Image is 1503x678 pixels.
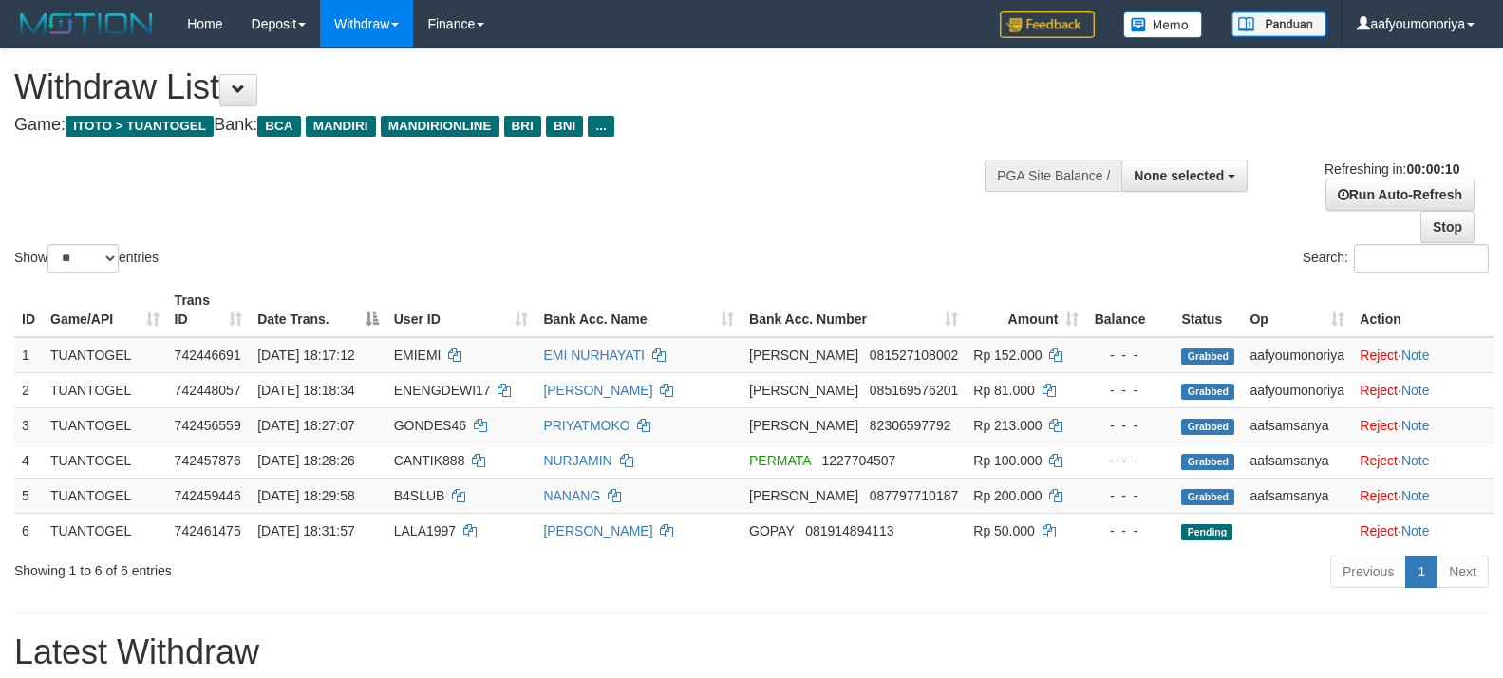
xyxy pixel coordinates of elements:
[749,488,858,503] span: [PERSON_NAME]
[1086,283,1174,337] th: Balance
[175,383,241,398] span: 742448057
[14,244,159,273] label: Show entries
[1174,283,1242,337] th: Status
[1094,346,1166,365] div: - - -
[1401,383,1430,398] a: Note
[749,418,858,433] span: [PERSON_NAME]
[1401,453,1430,468] a: Note
[257,418,354,433] span: [DATE] 18:27:07
[543,523,652,538] a: [PERSON_NAME]
[1405,556,1437,588] a: 1
[1242,407,1352,443] td: aafsamsanya
[14,407,43,443] td: 3
[14,68,983,106] h1: Withdraw List
[749,348,858,363] span: [PERSON_NAME]
[257,348,354,363] span: [DATE] 18:17:12
[1352,443,1494,478] td: ·
[1134,168,1224,183] span: None selected
[386,283,536,337] th: User ID: activate to sort column ascending
[1094,381,1166,400] div: - - -
[1181,348,1234,365] span: Grabbed
[1352,283,1494,337] th: Action
[973,348,1042,363] span: Rp 152.000
[14,513,43,548] td: 6
[1231,11,1326,37] img: panduan.png
[543,418,629,433] a: PRIYATMOKO
[973,453,1042,468] span: Rp 100.000
[1094,416,1166,435] div: - - -
[1181,384,1234,400] span: Grabbed
[43,513,167,548] td: TUANTOGEL
[394,348,442,363] span: EMIEMI
[1360,418,1398,433] a: Reject
[973,488,1042,503] span: Rp 200.000
[1094,451,1166,470] div: - - -
[1360,488,1398,503] a: Reject
[749,523,794,538] span: GOPAY
[14,116,983,135] h4: Game: Bank:
[543,488,600,503] a: NANANG
[1360,453,1398,468] a: Reject
[805,523,893,538] span: Copy 081914894113 to clipboard
[394,453,465,468] span: CANTIK888
[504,116,541,137] span: BRI
[1360,523,1398,538] a: Reject
[1000,11,1095,38] img: Feedback.jpg
[1121,160,1248,192] button: None selected
[749,383,858,398] span: [PERSON_NAME]
[47,244,119,273] select: Showentries
[588,116,613,137] span: ...
[14,554,612,580] div: Showing 1 to 6 of 6 entries
[1406,161,1459,177] strong: 00:00:10
[394,488,445,503] span: B4SLUB
[43,478,167,513] td: TUANTOGEL
[1360,348,1398,363] a: Reject
[257,523,354,538] span: [DATE] 18:31:57
[1123,11,1203,38] img: Button%20Memo.svg
[14,372,43,407] td: 2
[250,283,386,337] th: Date Trans.: activate to sort column descending
[870,383,958,398] span: Copy 085169576201 to clipboard
[1242,372,1352,407] td: aafyoumonoriya
[167,283,251,337] th: Trans ID: activate to sort column ascending
[742,283,966,337] th: Bank Acc. Number: activate to sort column ascending
[257,383,354,398] span: [DATE] 18:18:34
[1325,179,1475,211] a: Run Auto-Refresh
[14,443,43,478] td: 4
[1181,524,1232,540] span: Pending
[1303,244,1489,273] label: Search:
[543,453,611,468] a: NURJAMIN
[543,383,652,398] a: [PERSON_NAME]
[14,337,43,373] td: 1
[973,418,1042,433] span: Rp 213.000
[43,372,167,407] td: TUANTOGEL
[175,418,241,433] span: 742456559
[1401,418,1430,433] a: Note
[66,116,214,137] span: ITOTO > TUANTOGEL
[14,283,43,337] th: ID
[822,453,896,468] span: Copy 1227704507 to clipboard
[381,116,499,137] span: MANDIRIONLINE
[1094,486,1166,505] div: - - -
[394,523,456,538] span: LALA1997
[985,160,1121,192] div: PGA Site Balance /
[1242,443,1352,478] td: aafsamsanya
[43,443,167,478] td: TUANTOGEL
[1401,523,1430,538] a: Note
[973,523,1035,538] span: Rp 50.000
[257,488,354,503] span: [DATE] 18:29:58
[870,488,958,503] span: Copy 087797710187 to clipboard
[14,9,159,38] img: MOTION_logo.png
[1242,337,1352,373] td: aafyoumonoriya
[749,453,811,468] span: PERMATA
[1352,513,1494,548] td: ·
[175,523,241,538] span: 742461475
[1352,478,1494,513] td: ·
[535,283,742,337] th: Bank Acc. Name: activate to sort column ascending
[43,283,167,337] th: Game/API: activate to sort column ascending
[546,116,583,137] span: BNI
[394,383,491,398] span: ENENGDEWI17
[870,418,951,433] span: Copy 82306597792 to clipboard
[394,418,466,433] span: GONDES46
[543,348,645,363] a: EMI NURHAYATI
